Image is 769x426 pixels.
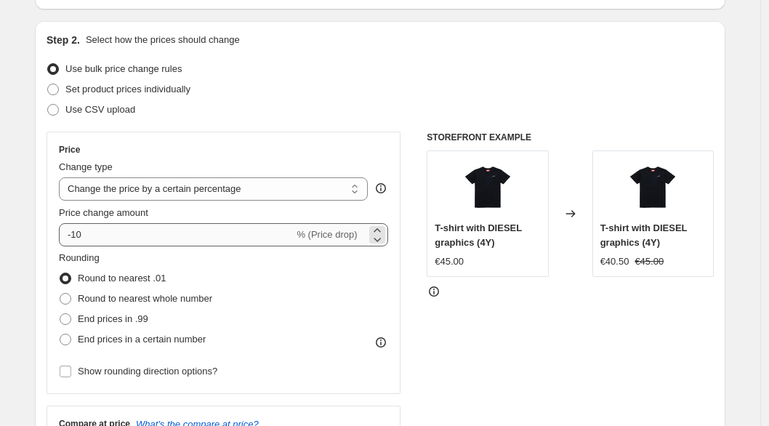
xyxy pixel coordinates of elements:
[86,33,240,47] p: Select how the prices should change
[624,158,682,217] img: fde84f_f530a3e2f4e04a748d9f9379415d28a2_mv2_80x.webp
[59,207,148,218] span: Price change amount
[600,222,688,248] span: T-shirt with DIESEL graphics (4Y)
[59,252,100,263] span: Rounding
[78,366,217,377] span: Show rounding direction options?
[374,181,388,196] div: help
[78,293,212,304] span: Round to nearest whole number
[59,223,294,246] input: -15
[600,254,629,269] div: €40.50
[65,63,182,74] span: Use bulk price change rules
[78,334,206,345] span: End prices in a certain number
[635,254,664,269] strike: €45.00
[459,158,517,217] img: fde84f_f530a3e2f4e04a748d9f9379415d28a2_mv2_80x.webp
[65,84,190,95] span: Set product prices individually
[47,33,80,47] h2: Step 2.
[297,229,357,240] span: % (Price drop)
[65,104,135,115] span: Use CSV upload
[59,144,80,156] h3: Price
[427,132,714,143] h6: STOREFRONT EXAMPLE
[435,222,522,248] span: T-shirt with DIESEL graphics (4Y)
[78,273,166,284] span: Round to nearest .01
[78,313,148,324] span: End prices in .99
[435,254,464,269] div: €45.00
[59,161,113,172] span: Change type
